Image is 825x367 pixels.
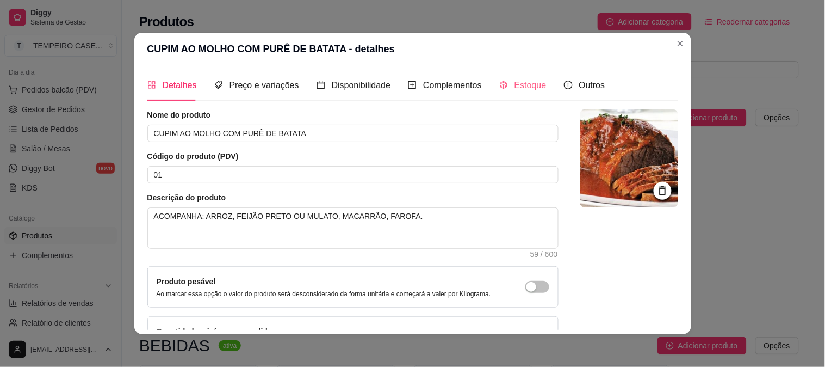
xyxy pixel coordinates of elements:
span: Disponibilidade [332,81,391,90]
article: Nome do produto [147,109,559,120]
input: Ex.: 123 [147,166,559,183]
span: tags [214,81,223,89]
span: appstore [147,81,156,89]
span: Preço e variações [229,81,299,90]
span: Detalhes [163,81,197,90]
span: plus-square [408,81,417,89]
header: CUPIM AO MOLHO COM PURÊ DE BATATA - detalhes [134,33,691,65]
button: Close [672,35,689,52]
article: Código do produto (PDV) [147,151,559,162]
p: Ao marcar essa opção o valor do produto será desconsiderado da forma unitária e começará a valer ... [157,290,491,298]
span: info-circle [564,81,573,89]
label: Quantidade miníma para pedido [157,327,272,336]
label: Produto pesável [157,277,216,286]
span: Complementos [423,81,482,90]
article: Descrição do produto [147,192,559,203]
textarea: ACOMPANHA: ARROZ, FEIJÃO PRETO OU MULATO, MACARRÃO, FAROFA. [148,208,558,248]
span: Estoque [514,81,547,90]
img: logo da loja [580,109,678,207]
span: calendar [317,81,325,89]
span: Outros [579,81,605,90]
span: code-sandbox [499,81,508,89]
input: Ex.: Hamburguer de costela [147,125,559,142]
